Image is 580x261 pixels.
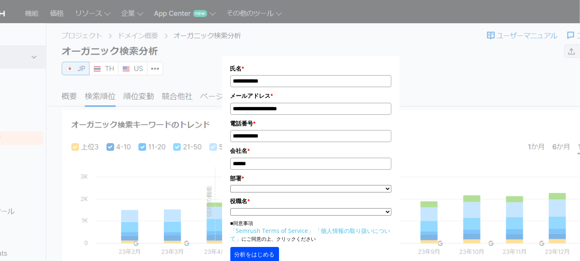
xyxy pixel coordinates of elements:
[230,174,391,183] label: 部署
[230,64,391,73] label: 氏名
[230,227,314,235] a: 「Semrush Terms of Service」
[230,146,391,155] label: 会社名
[230,197,391,206] label: 役職名
[230,91,391,100] label: メールアドレス
[230,227,391,242] a: 「個人情報の取り扱いについて」
[230,119,391,128] label: 電話番号
[230,220,391,243] p: ■同意事項 にご同意の上、クリックください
